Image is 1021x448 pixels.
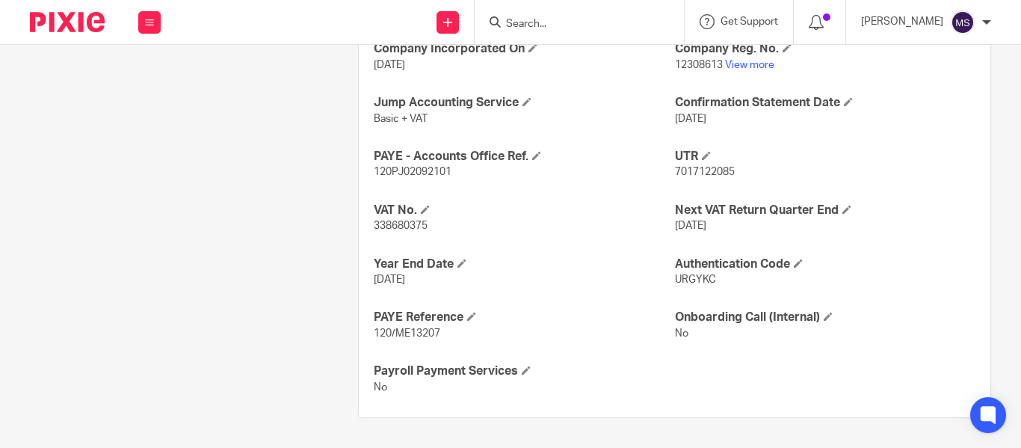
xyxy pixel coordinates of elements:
[30,12,105,32] img: Pixie
[374,114,428,124] span: Basic + VAT
[374,328,440,339] span: 120/ME13207
[374,310,674,325] h4: PAYE Reference
[675,60,723,70] span: 12308613
[675,257,975,272] h4: Authentication Code
[675,95,975,111] h4: Confirmation Statement Date
[505,18,639,31] input: Search
[374,149,674,165] h4: PAYE - Accounts Office Ref.
[374,41,674,57] h4: Company Incorporated On
[374,274,405,285] span: [DATE]
[675,328,688,339] span: No
[374,221,428,231] span: 338680375
[374,167,451,177] span: 120PJ02092101
[374,95,674,111] h4: Jump Accounting Service
[675,274,716,285] span: URGYKC
[374,257,674,272] h4: Year End Date
[861,14,943,29] p: [PERSON_NAME]
[675,114,706,124] span: [DATE]
[675,203,975,218] h4: Next VAT Return Quarter End
[725,60,774,70] a: View more
[675,167,735,177] span: 7017122085
[374,363,674,379] h4: Payroll Payment Services
[374,203,674,218] h4: VAT No.
[675,310,975,325] h4: Onboarding Call (Internal)
[951,10,975,34] img: svg%3E
[675,149,975,165] h4: UTR
[675,41,975,57] h4: Company Reg. No.
[675,221,706,231] span: [DATE]
[374,60,405,70] span: [DATE]
[374,382,387,393] span: No
[721,16,778,27] span: Get Support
